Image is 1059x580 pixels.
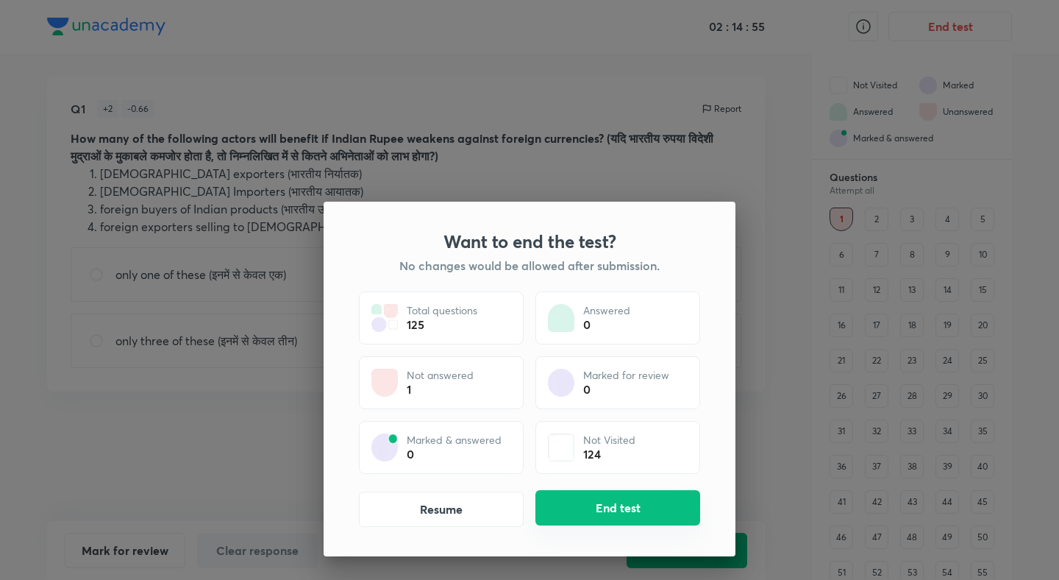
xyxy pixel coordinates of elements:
img: attempt state [548,369,574,397]
p: Answered [583,304,630,317]
img: attempt state [371,304,398,332]
div: 0 [583,317,630,332]
p: Not answered [407,369,474,382]
div: 125 [407,317,477,332]
img: attempt state [371,434,398,461]
img: attempt state [371,369,398,397]
div: 124 [583,447,635,461]
h5: No changes would be allowed after submission. [399,258,660,274]
button: End test [535,490,700,526]
p: Not Visited [583,434,635,447]
button: Resume [359,492,524,527]
img: attempt state [548,434,574,461]
p: Total questions [407,304,477,317]
p: Marked & answered [407,434,502,447]
h3: Want to end the test? [443,231,616,252]
div: 0 [583,382,669,397]
div: 0 [407,447,502,461]
div: 1 [407,382,474,397]
img: attempt state [548,304,574,332]
p: Marked for review [583,369,669,382]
